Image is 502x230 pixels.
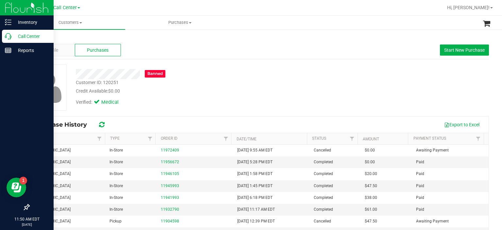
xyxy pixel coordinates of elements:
span: [DATE] 5:28 PM EDT [237,159,273,165]
a: Filter [346,133,357,144]
span: $47.50 [365,183,377,189]
a: Status [312,136,326,141]
a: Filter [220,133,231,144]
a: Filter [94,133,105,144]
span: Call Center [53,5,77,10]
span: Medical [101,99,127,106]
div: Banned [145,70,165,78]
span: [DATE] 9:55 AM EDT [237,147,273,153]
span: Awaiting Payment [416,147,449,153]
span: Paid [416,195,424,201]
a: Order ID [161,136,177,141]
a: 11904598 [161,219,179,223]
a: 11972409 [161,148,179,152]
span: Pickup [109,218,122,224]
a: 11956672 [161,160,179,164]
span: Awaiting Payment [416,218,449,224]
span: $0.00 [108,88,120,94]
span: $0.00 [365,147,375,153]
span: In-Store [109,206,123,213]
p: 11:50 AM EDT [3,216,51,222]
span: Hi, [PERSON_NAME]! [447,5,490,10]
span: [DATE] 1:45 PM EDT [237,183,273,189]
div: Credit Available: [76,88,301,95]
a: Date/Time [237,137,257,141]
span: Completed [314,183,333,189]
div: Verified: [76,99,127,106]
a: Filter [473,133,484,144]
button: Export to Excel [440,119,484,130]
a: 11946105 [161,171,179,176]
p: Inventory [11,18,51,26]
a: Customers [16,16,125,29]
span: In-Store [109,147,123,153]
p: Reports [11,46,51,54]
span: Completed [314,159,333,165]
span: [DATE] 1:58 PM EDT [237,171,273,177]
span: Completed [314,206,333,213]
p: Call Center [11,32,51,40]
span: Purchases [87,47,109,54]
span: $20.00 [365,171,377,177]
span: Cancelled [314,147,331,153]
iframe: Resource center unread badge [19,177,27,185]
span: In-Store [109,195,123,201]
span: Paid [416,159,424,165]
a: Filter [144,133,155,144]
span: Customers [16,20,125,26]
span: Start New Purchase [444,47,485,53]
span: Completed [314,195,333,201]
inline-svg: Inventory [5,19,11,26]
span: Paid [416,171,424,177]
span: $47.50 [365,218,377,224]
span: In-Store [109,159,123,165]
p: [DATE] [3,222,51,227]
span: [DATE] 6:18 PM EDT [237,195,273,201]
a: 11945993 [161,184,179,188]
span: Cancelled [314,218,331,224]
a: 11941993 [161,195,179,200]
inline-svg: Reports [5,47,11,54]
inline-svg: Call Center [5,33,11,40]
span: [DATE] 11:17 AM EDT [237,206,275,213]
div: Customer ID: 120251 [76,79,119,86]
button: Start New Purchase [440,44,489,56]
a: Amount [363,137,379,141]
span: Paid [416,206,424,213]
span: In-Store [109,171,123,177]
a: 11932790 [161,207,179,212]
span: Completed [314,171,333,177]
span: Paid [416,183,424,189]
span: In-Store [109,183,123,189]
iframe: Resource center [7,178,26,197]
span: Purchases [125,20,234,26]
span: $61.00 [365,206,377,213]
span: Purchase History [34,121,93,128]
span: [DATE] 12:39 PM EDT [237,218,275,224]
a: Purchases [125,16,235,29]
a: Type [110,136,120,141]
span: $38.00 [365,195,377,201]
a: Payment Status [413,136,446,141]
span: $0.00 [365,159,375,165]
